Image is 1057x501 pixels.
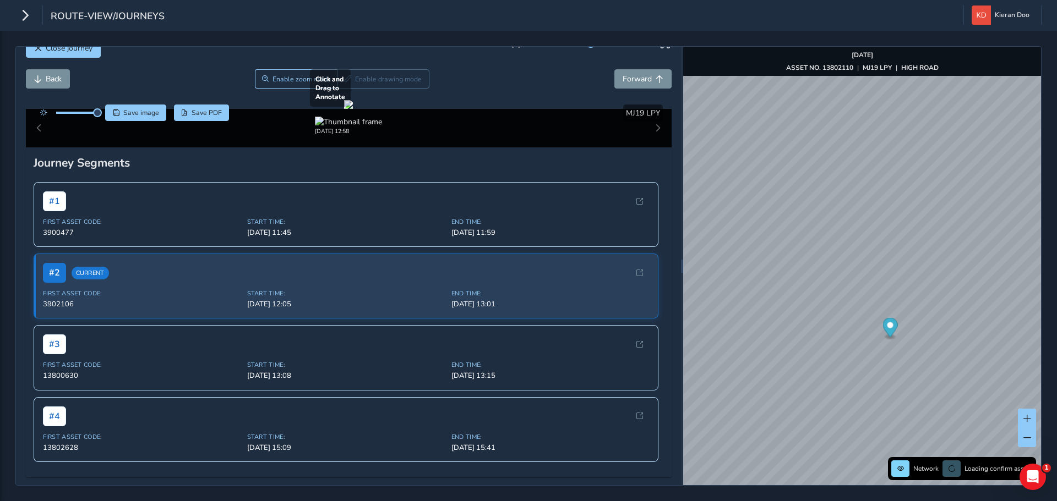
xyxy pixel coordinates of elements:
[105,104,166,121] button: Save
[43,334,66,354] span: # 3
[43,406,66,426] span: # 4
[1042,464,1051,472] span: 1
[72,267,109,279] span: Current
[913,464,939,473] span: Network
[972,5,991,25] img: diamond-layout
[451,228,649,238] span: [DATE] 11:59
[315,127,382,135] div: [DATE] 12:58
[1020,464,1046,490] iframe: Intercom live chat
[43,433,241,441] span: First Asset Code:
[43,289,241,298] span: First Asset Code:
[451,433,649,441] span: End Time:
[43,218,241,226] span: First Asset Code:
[51,9,165,25] span: route-view/journeys
[43,263,66,283] span: # 2
[786,63,939,72] div: | |
[315,117,382,127] img: Thumbnail frame
[34,155,664,170] div: Journey Segments
[26,38,101,58] button: Close journey
[451,361,649,369] span: End Time:
[43,191,66,211] span: # 1
[43,443,241,453] span: 13802628
[786,63,853,72] strong: ASSET NO. 13802110
[972,5,1033,25] button: Kieran Doo
[451,443,649,453] span: [DATE] 15:41
[863,63,892,72] strong: MJ19 LPY
[247,433,445,441] span: Start Time:
[614,69,672,89] button: Forward
[623,74,652,84] span: Forward
[995,5,1029,25] span: Kieran Doo
[174,104,230,121] button: PDF
[192,108,222,117] span: Save PDF
[46,43,92,53] span: Close journey
[451,289,649,298] span: End Time:
[26,69,70,89] button: Back
[273,75,331,84] span: Enable zoom mode
[43,299,241,309] span: 3902106
[46,74,62,84] span: Back
[965,464,1033,473] span: Loading confirm assets
[883,318,898,340] div: Map marker
[43,361,241,369] span: First Asset Code:
[626,108,660,118] span: MJ19 LPY
[451,218,649,226] span: End Time:
[247,361,445,369] span: Start Time:
[43,371,241,381] span: 13800630
[43,228,241,238] span: 3900477
[247,228,445,238] span: [DATE] 11:45
[451,299,649,309] span: [DATE] 13:01
[247,371,445,381] span: [DATE] 13:08
[451,371,649,381] span: [DATE] 13:15
[901,63,939,72] strong: HIGH ROAD
[247,218,445,226] span: Start Time:
[255,69,338,89] button: Zoom
[247,443,445,453] span: [DATE] 15:09
[852,51,873,59] strong: [DATE]
[123,108,159,117] span: Save image
[247,289,445,298] span: Start Time:
[247,299,445,309] span: [DATE] 12:05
